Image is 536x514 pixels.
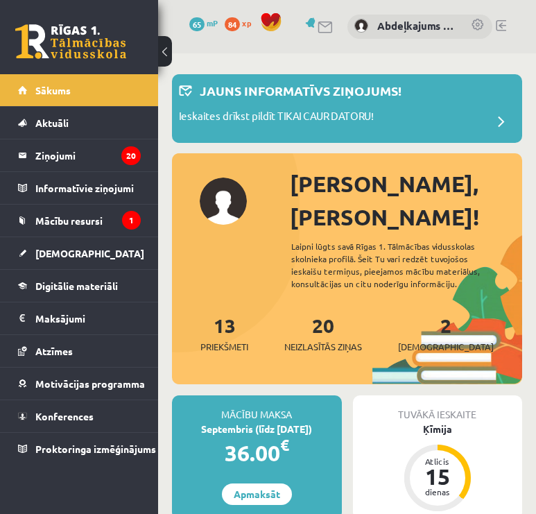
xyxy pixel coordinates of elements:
[35,172,141,204] legend: Informatīvie ziņojumi
[18,270,141,302] a: Digitālie materiāli
[280,435,289,455] span: €
[35,377,145,390] span: Motivācijas programma
[35,214,103,227] span: Mācību resursi
[35,302,141,334] legend: Maksājumi
[172,422,342,436] div: Septembris (līdz [DATE])
[35,443,156,455] span: Proktoringa izmēģinājums
[189,17,205,31] span: 65
[354,19,368,33] img: Abdeļkajums Kosarevs
[189,17,218,28] a: 65 mP
[417,457,458,465] div: Atlicis
[353,422,523,436] div: Ķīmija
[398,313,494,354] a: 2[DEMOGRAPHIC_DATA]
[207,17,218,28] span: mP
[225,17,240,31] span: 84
[179,108,374,128] p: Ieskaites drīkst pildīt TIKAI CAUR DATORU!
[35,247,144,259] span: [DEMOGRAPHIC_DATA]
[242,17,251,28] span: xp
[377,18,457,34] a: Abdeļkajums [PERSON_NAME]
[35,84,71,96] span: Sākums
[200,340,248,354] span: Priekšmeti
[35,345,73,357] span: Atzīmes
[417,488,458,496] div: dienas
[121,146,141,165] i: 20
[417,465,458,488] div: 15
[353,395,523,422] div: Tuvākā ieskaite
[18,74,141,106] a: Sākums
[35,280,118,292] span: Digitālie materiāli
[284,313,362,354] a: 20Neizlasītās ziņas
[353,422,523,513] a: Ķīmija Atlicis 15 dienas
[35,117,69,129] span: Aktuāli
[18,139,141,171] a: Ziņojumi20
[18,205,141,237] a: Mācību resursi
[18,172,141,204] a: Informatīvie ziņojumi1
[18,107,141,139] a: Aktuāli
[18,368,141,400] a: Motivācijas programma
[35,139,141,171] legend: Ziņojumi
[172,436,342,470] div: 36.00
[18,335,141,367] a: Atzīmes
[284,340,362,354] span: Neizlasītās ziņas
[15,24,126,59] a: Rīgas 1. Tālmācības vidusskola
[18,237,141,269] a: [DEMOGRAPHIC_DATA]
[179,81,515,136] a: Jauns informatīvs ziņojums! Ieskaites drīkst pildīt TIKAI CAUR DATORU!
[18,302,141,334] a: Maksājumi
[225,17,258,28] a: 84 xp
[18,433,141,465] a: Proktoringa izmēģinājums
[35,410,94,422] span: Konferences
[18,400,141,432] a: Konferences
[222,483,292,505] a: Apmaksāt
[398,340,494,354] span: [DEMOGRAPHIC_DATA]
[290,167,522,234] div: [PERSON_NAME], [PERSON_NAME]!
[200,81,401,100] p: Jauns informatīvs ziņojums!
[200,313,248,354] a: 13Priekšmeti
[122,211,141,230] i: 1
[291,240,501,290] div: Laipni lūgts savā Rīgas 1. Tālmācības vidusskolas skolnieka profilā. Šeit Tu vari redzēt tuvojošo...
[172,395,342,422] div: Mācību maksa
